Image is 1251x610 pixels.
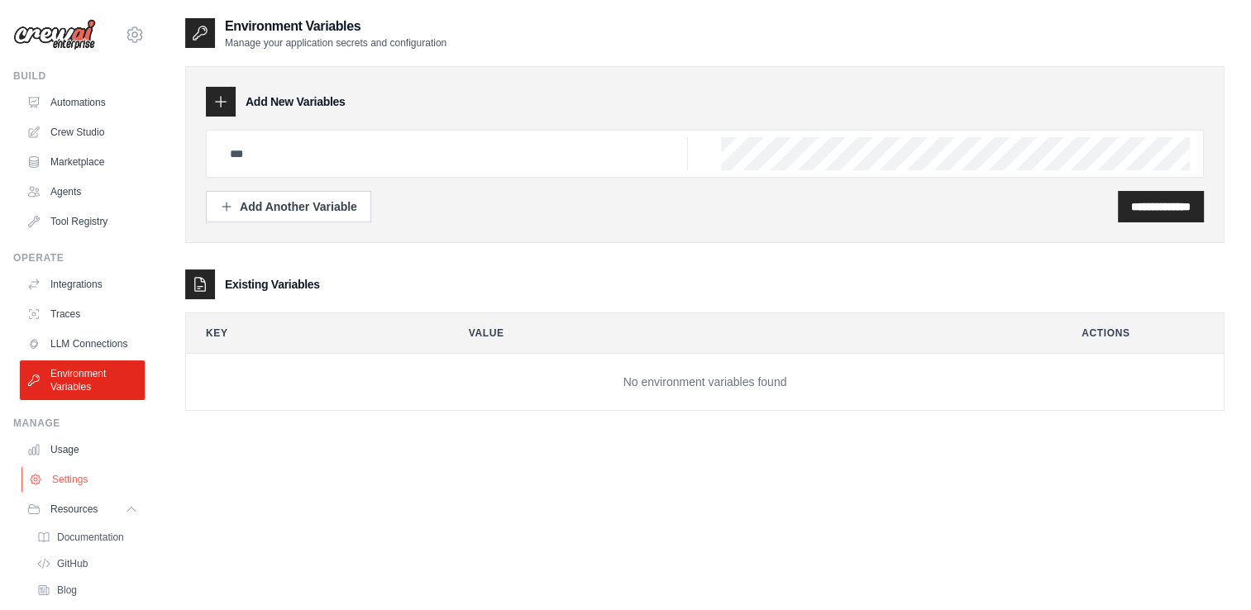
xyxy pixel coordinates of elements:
th: Value [449,313,1048,353]
div: Build [13,69,145,83]
span: Blog [57,584,77,597]
p: Manage your application secrets and configuration [225,36,446,50]
span: Resources [50,503,98,516]
a: Marketplace [20,149,145,175]
a: LLM Connections [20,331,145,357]
a: Environment Variables [20,360,145,400]
span: GitHub [57,557,88,570]
div: Operate [13,251,145,264]
button: Add Another Variable [206,191,371,222]
div: Manage [13,417,145,430]
a: Integrations [20,271,145,298]
a: Traces [20,301,145,327]
a: Documentation [30,526,145,549]
a: Automations [20,89,145,116]
h2: Environment Variables [225,17,446,36]
div: Add Another Variable [220,198,357,215]
img: Logo [13,19,96,50]
span: Documentation [57,531,124,544]
h3: Add New Variables [246,93,346,110]
a: Usage [20,436,145,463]
a: Tool Registry [20,208,145,235]
th: Actions [1062,313,1224,353]
td: No environment variables found [186,354,1224,411]
th: Key [186,313,436,353]
a: Agents [20,179,145,205]
a: Blog [30,579,145,602]
a: Settings [21,466,146,493]
h3: Existing Variables [225,276,320,293]
a: GitHub [30,552,145,575]
a: Crew Studio [20,119,145,145]
button: Resources [20,496,145,522]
